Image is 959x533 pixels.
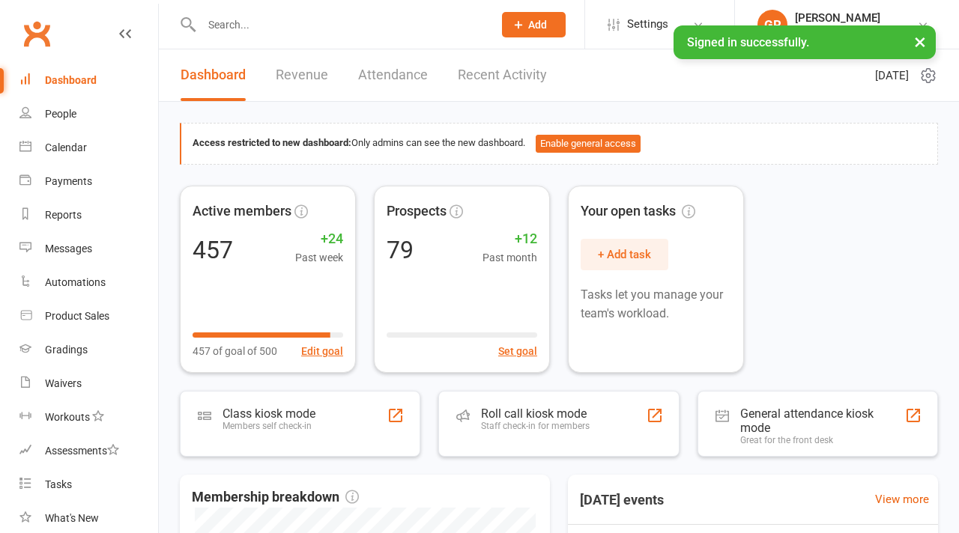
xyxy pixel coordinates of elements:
a: View more [875,490,929,508]
span: +12 [482,228,537,250]
div: Only admins can see the new dashboard. [193,135,926,153]
div: Product Sales [45,310,109,322]
div: Assessments [45,445,119,457]
a: Dashboard [181,49,246,101]
a: Recent Activity [458,49,547,101]
div: Automations [45,276,106,288]
a: Product Sales [19,299,158,333]
a: Automations [19,266,158,299]
div: Staff check-in for members [481,421,590,431]
h3: [DATE] events [568,487,676,514]
div: Great for the front desk [740,435,905,445]
div: Payments [45,175,92,187]
a: Messages [19,232,158,266]
button: × [907,25,934,58]
button: Enable general access [536,135,641,153]
a: Clubworx [18,15,55,52]
div: Tasks [45,478,72,490]
button: + Add task [581,239,668,270]
a: Assessments [19,434,158,468]
span: [DATE] [875,67,909,85]
div: People [45,108,76,120]
a: Payments [19,165,158,198]
a: Workouts [19,400,158,434]
div: What's New [45,512,99,524]
span: Your open tasks [581,201,695,222]
div: Dashboard [45,74,97,86]
div: Calendar [45,141,87,153]
div: Reports [45,209,82,221]
div: Roll call kiosk mode [481,406,590,421]
span: +24 [295,228,343,250]
a: Dashboard [19,64,158,97]
input: Search... [197,14,482,35]
div: Workouts [45,411,90,423]
span: Past week [295,249,343,266]
span: Settings [627,7,668,41]
div: [PERSON_NAME] [795,11,880,25]
div: Gradings [45,344,88,356]
span: Active members [193,201,291,222]
a: Waivers [19,367,158,400]
div: Chopper's Gym [795,25,880,38]
div: 79 [387,238,414,262]
a: Attendance [358,49,428,101]
span: Add [528,19,547,31]
a: Reports [19,198,158,232]
a: Gradings [19,333,158,367]
p: Tasks let you manage your team's workload. [581,285,731,323]
div: Members self check-in [223,421,315,431]
button: Add [502,12,566,37]
div: GR [757,10,787,40]
div: 457 [193,238,233,262]
div: Class kiosk mode [223,406,315,421]
span: Past month [482,249,537,266]
button: Edit goal [301,343,343,359]
span: Membership breakdown [192,487,359,508]
span: 457 of goal of 500 [193,343,277,359]
a: Calendar [19,131,158,165]
div: Messages [45,243,92,255]
a: People [19,97,158,131]
div: Waivers [45,377,82,389]
span: Prospects [387,201,447,222]
span: Signed in successfully. [687,35,809,49]
a: Tasks [19,468,158,502]
a: Revenue [276,49,328,101]
div: General attendance kiosk mode [740,406,905,435]
button: Set goal [498,343,537,359]
strong: Access restricted to new dashboard: [193,137,351,148]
